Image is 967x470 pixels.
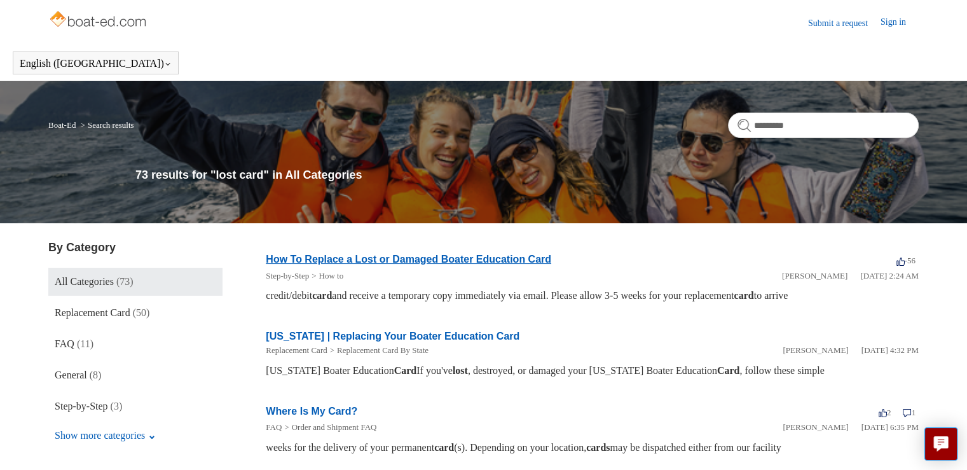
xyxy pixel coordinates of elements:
div: weeks for the delivery of your permanent (s). Depending on your location, may be dispatched eithe... [266,440,919,455]
span: (8) [90,370,102,380]
a: Sign in [881,15,919,31]
a: Submit a request [808,17,881,30]
img: Boat-Ed Help Center home page [48,8,149,33]
em: Card [717,365,740,376]
li: Replacement Card [266,344,327,357]
span: FAQ [55,338,74,349]
a: All Categories (73) [48,268,223,296]
div: credit/debit and receive a temporary copy immediately via email. Please allow 3-5 weeks for your ... [266,288,919,303]
li: Replacement Card By State [327,344,429,357]
em: card [312,290,332,301]
h1: 73 results for "lost card" in All Categories [135,167,919,184]
li: [PERSON_NAME] [783,421,848,434]
li: Step-by-Step [266,270,309,282]
em: card [434,442,454,453]
a: Replacement Card (50) [48,299,223,327]
li: [PERSON_NAME] [783,344,848,357]
em: card [734,290,753,301]
h3: By Category [48,239,223,256]
a: Where Is My Card? [266,406,357,417]
li: Order and Shipment FAQ [282,421,376,434]
a: Replacement Card [266,345,327,355]
em: Card [394,365,417,376]
a: FAQ (11) [48,330,223,358]
a: Order and Shipment FAQ [292,422,377,432]
a: FAQ [266,422,282,432]
li: Search results [78,120,134,130]
span: 2 [879,408,891,417]
a: Step-by-Step (3) [48,392,223,420]
time: 05/21/2024, 16:32 [861,345,919,355]
span: 1 [903,408,916,417]
em: cards [586,442,610,453]
button: English ([GEOGRAPHIC_DATA]) [20,58,172,69]
li: How to [309,270,343,282]
li: FAQ [266,421,282,434]
span: (50) [133,307,150,318]
em: lost [453,365,468,376]
a: Boat-Ed [48,120,76,130]
a: General (8) [48,361,223,389]
button: Live chat [924,427,957,460]
input: Search [728,113,919,138]
span: (3) [111,401,123,411]
button: Show more categories [48,424,162,448]
span: (73) [116,276,134,287]
a: How To Replace a Lost or Damaged Boater Education Card [266,254,551,265]
a: Replacement Card By State [337,345,429,355]
span: -56 [896,256,916,265]
span: Step-by-Step [55,401,108,411]
span: All Categories [55,276,114,287]
span: (11) [77,338,93,349]
time: 01/05/2024, 18:35 [861,422,919,432]
div: [US_STATE] Boater Education If you've , destroyed, or damaged your [US_STATE] Boater Education , ... [266,363,919,378]
time: 03/11/2022, 02:24 [860,271,919,280]
span: General [55,370,87,380]
a: Step-by-Step [266,271,309,280]
a: [US_STATE] | Replacing Your Boater Education Card [266,331,519,342]
li: [PERSON_NAME] [782,270,847,282]
a: How to [319,271,344,280]
li: Boat-Ed [48,120,78,130]
span: Replacement Card [55,307,130,318]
